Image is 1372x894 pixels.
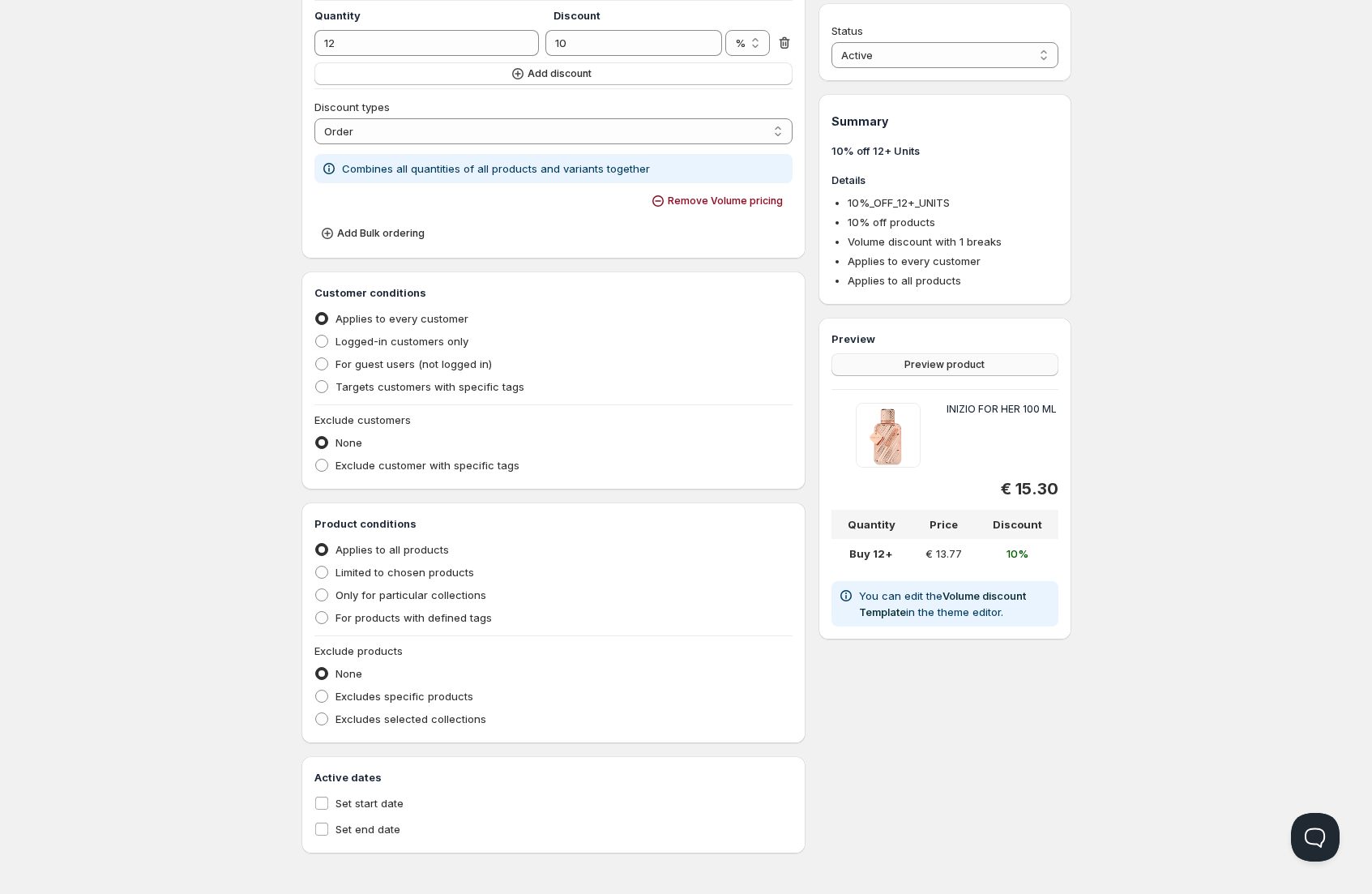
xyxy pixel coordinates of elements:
[314,644,403,657] span: Exclude products
[336,380,524,393] span: Targets customers with specific tags
[336,543,449,556] span: Applies to all products
[336,690,473,703] span: Excludes specific products
[645,190,793,212] button: Remove Volume pricing
[314,222,434,245] button: Add Bulk ordering
[554,7,728,24] h4: Discount
[314,413,411,426] span: Exclude customers
[848,216,935,229] span: 10 % off products
[314,284,793,301] h3: Customer conditions
[314,769,793,785] h3: Active dates
[1291,813,1340,862] iframe: Help Scout Beacon - Open
[831,113,1058,130] h1: Summary
[848,255,981,267] span: Applies to every customer
[336,797,404,810] span: Set start date
[831,510,911,539] th: Quantity
[336,312,468,325] span: Applies to every customer
[336,611,492,624] span: For products with defined tags
[336,459,519,472] span: Exclude customer with specific tags
[859,589,1026,618] a: Volume discount Template
[831,143,1058,159] h3: 10% off 12+ Units
[831,331,1058,347] h3: Preview
[337,227,425,240] span: Add Bulk ordering
[848,274,961,287] span: Applies to all products
[977,539,1058,568] td: 10%
[977,510,1058,539] th: Discount
[336,566,474,579] span: Limited to chosen products
[831,24,863,37] span: Status
[528,67,592,80] span: Add discount
[336,823,400,836] span: Set end date
[336,357,492,370] span: For guest users (not logged in)
[912,539,977,568] td: € 13.77
[848,235,1002,248] span: Volume discount with 1 breaks
[912,510,977,539] th: Price
[336,436,362,449] span: None
[342,160,650,177] p: Combines all quantities of all products and variants together
[336,588,486,601] span: Only for particular collections
[859,588,1051,620] p: You can edit the in the theme editor.
[336,335,468,348] span: Logged-in customers only
[831,539,911,568] td: Buy 12+
[856,403,921,468] img: INIZIO FOR HER 100 ML
[947,403,1057,468] h5: INIZIO FOR HER 100 ML
[314,101,390,113] span: Discount types
[831,353,1058,376] button: Preview product
[314,62,793,85] button: Add discount
[831,481,1058,497] div: € 15.30
[904,358,985,371] span: Preview product
[314,7,554,24] h4: Quantity
[314,515,793,532] h3: Product conditions
[336,667,362,680] span: None
[848,196,950,209] span: 10%_OFF_12+_UNITS
[336,712,486,725] span: Excludes selected collections
[668,195,783,207] span: Remove Volume pricing
[831,172,1058,188] h3: Details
